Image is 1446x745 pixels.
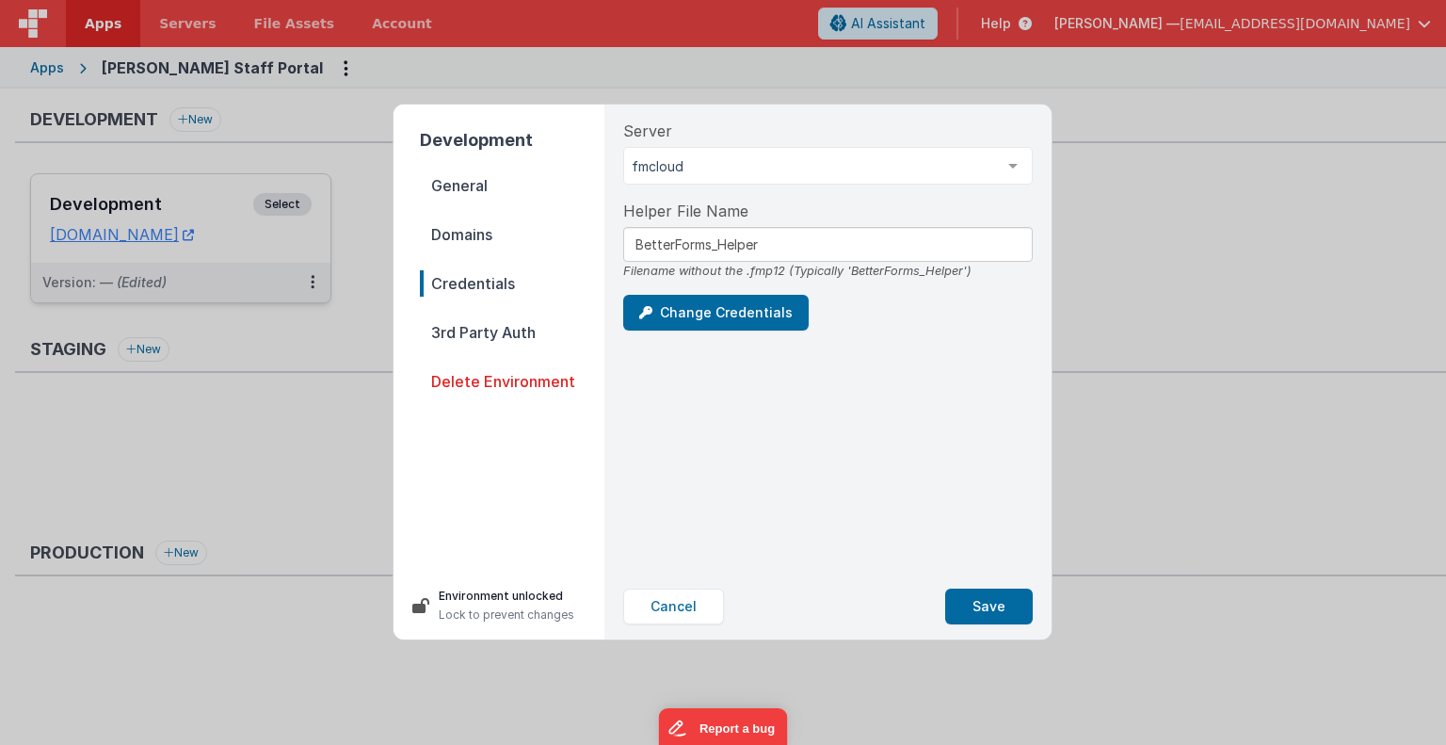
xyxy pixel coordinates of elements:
div: Filename without the .fmp12 (Typically 'BetterForms_Helper') [623,262,1033,280]
span: Delete Environment [420,368,604,395]
span: 3rd Party Auth [420,319,604,346]
span: Credentials [420,270,604,297]
span: Server [623,120,672,142]
button: Cancel [623,589,724,624]
p: Lock to prevent changes [439,606,574,624]
span: General [420,172,604,199]
span: fmcloud [632,157,994,176]
span: Helper File Name [623,200,748,222]
h2: Development [420,127,604,154]
span: Domains [420,221,604,248]
button: Change Credentials [623,295,809,331]
input: Enter BetterForms Helper Name [623,227,1033,262]
p: Environment unlocked [439,587,574,606]
button: Save [945,589,1033,624]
